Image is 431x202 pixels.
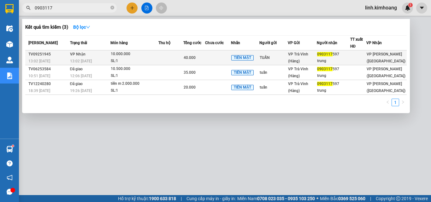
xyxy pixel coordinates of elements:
span: VP [PERSON_NAME] ([GEOGRAPHIC_DATA]) [367,67,405,78]
span: Món hàng [110,41,128,45]
div: TV06253584 [28,66,68,72]
div: tiền m 2.000.000 [111,80,158,87]
div: SL: 1 [111,58,158,65]
span: TIỀN MẶT [231,85,254,90]
span: close-circle [110,6,114,9]
span: TIỀN MẶT [231,70,254,76]
span: Trạng thái [70,41,87,45]
img: logo-vxr [5,4,14,14]
span: KO BAO BỂ [16,41,42,47]
div: trung [317,87,350,94]
span: right [401,100,405,104]
span: 10:51 [DATE] [28,74,50,78]
span: question-circle [7,160,13,166]
span: TIỀN MẶT [231,55,254,61]
span: 19:26 [DATE] [70,89,92,93]
span: Đã giao [70,82,83,86]
div: tuấn [260,84,287,91]
img: warehouse-icon [6,25,13,32]
h3: Kết quả tìm kiếm ( 3 ) [25,24,68,31]
span: 0903117 [317,82,333,86]
span: close-circle [110,5,114,11]
sup: 1 [12,145,14,147]
span: Nhãn [231,41,240,45]
span: [PERSON_NAME] [28,41,58,45]
button: Bộ lọcdown [68,22,95,32]
span: Người gửi [259,41,277,45]
span: VP Trà Vinh (Hàng) [288,52,308,63]
div: 597 [317,81,350,87]
div: 10.500.000 [111,66,158,72]
span: notification [7,175,13,181]
span: VP Trà Vinh (Hàng) [288,82,308,93]
span: Người nhận [317,41,337,45]
div: SL: 1 [111,72,158,79]
button: right [399,99,407,106]
span: Thu hộ [158,41,170,45]
span: VP [PERSON_NAME] ([GEOGRAPHIC_DATA]) [367,52,405,63]
p: GỬI: [3,12,92,24]
div: trung [317,58,350,64]
span: VP Trà Vinh (Hàng) [288,67,308,78]
span: 13:02 [DATE] [28,59,50,63]
button: left [384,99,392,106]
span: TT xuất HĐ [350,37,363,49]
span: 13:02 [DATE] [70,59,92,63]
span: message [7,189,13,195]
p: NHẬN: [3,27,92,33]
span: 12:06 [DATE] [70,74,92,78]
a: 1 [392,99,399,106]
span: left [386,100,390,104]
span: 35.000 [184,70,196,75]
input: Tìm tên, số ĐT hoặc mã đơn [35,4,109,11]
strong: BIÊN NHẬN GỬI HÀNG [21,3,73,9]
span: 40.000 [184,55,196,60]
img: warehouse-icon [6,57,13,63]
span: VP Nhận [70,52,86,56]
span: VP [GEOGRAPHIC_DATA] [18,27,74,33]
img: solution-icon [6,72,13,79]
img: warehouse-icon [6,146,13,153]
span: VP Nhận [366,41,382,45]
span: down [86,25,90,29]
div: TUẤN [260,55,287,61]
div: TV12240280 [28,81,68,87]
div: SL: 1 [111,87,158,94]
span: VP [PERSON_NAME] ([GEOGRAPHIC_DATA]) - [3,12,59,24]
span: Chưa cước [205,41,224,45]
span: search [26,6,31,10]
span: VP Gửi [288,41,300,45]
span: 0903117 [317,67,333,71]
span: 18:39 [DATE] [28,89,50,93]
span: 0903117 [317,52,333,56]
div: trung [317,72,350,79]
div: 597 [317,66,350,72]
span: Tổng cước [183,41,201,45]
div: tuấn [260,69,287,76]
span: 20.000 [184,85,196,89]
span: Đã giao [70,67,83,71]
div: 10.000.000 [111,51,158,58]
li: Previous Page [384,99,392,106]
span: THẮM [34,34,48,40]
img: warehouse-icon [6,41,13,48]
span: GIAO: [3,41,42,47]
strong: Bộ lọc [73,25,90,30]
span: VP [PERSON_NAME] ([GEOGRAPHIC_DATA]) [367,82,405,93]
div: 597 [317,51,350,58]
li: Next Page [399,99,407,106]
span: 0377597390 - [3,34,48,40]
div: TV09251945 [28,51,68,58]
